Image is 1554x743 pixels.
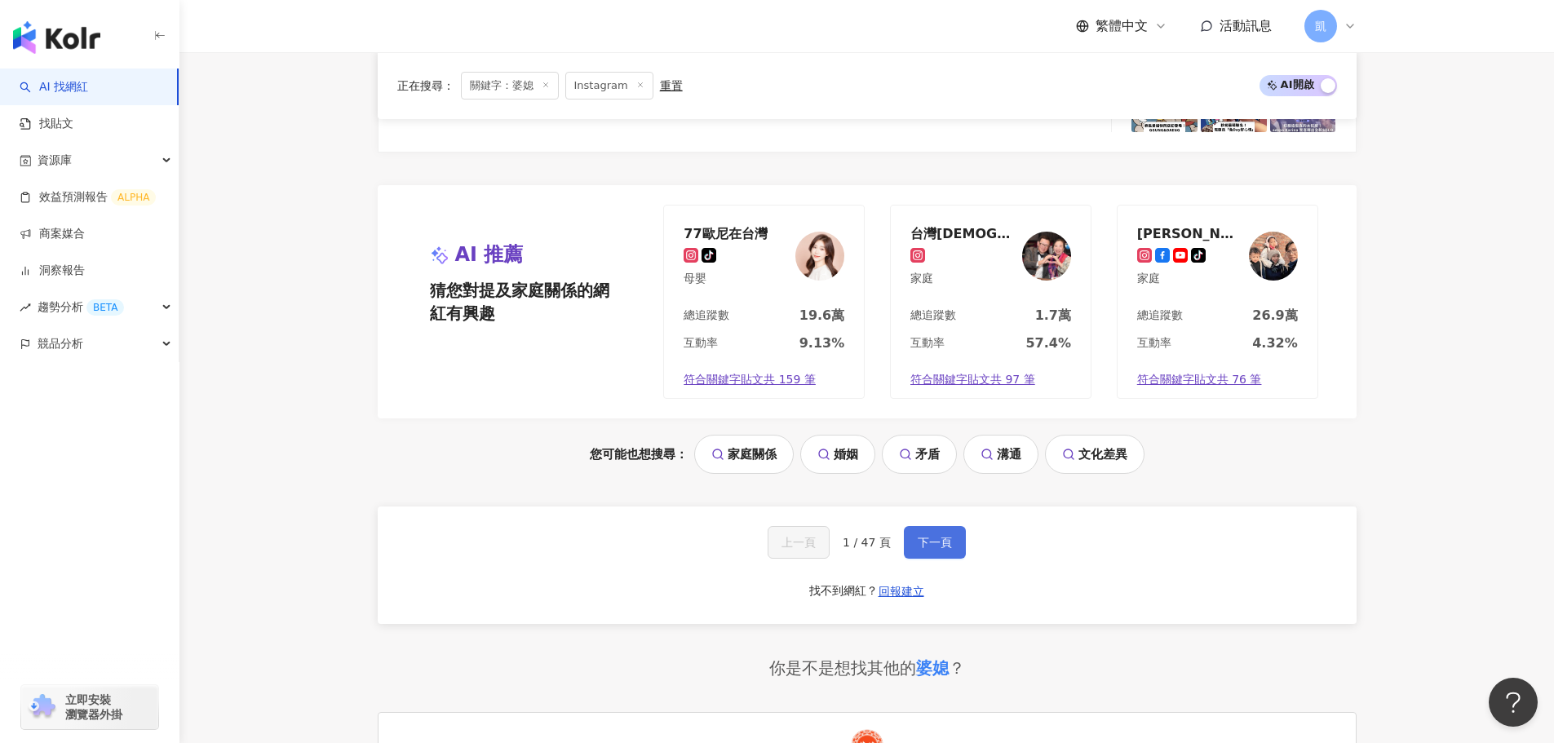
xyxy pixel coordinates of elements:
[1137,225,1243,241] div: 傑克夫妻兩個娃
[461,72,559,100] span: 關鍵字：婆媳
[430,279,619,325] span: 猜您對提及家庭關係的網紅有興趣
[1137,307,1183,324] div: 總追蹤數
[684,372,816,388] span: 符合關鍵字貼文共 159 筆
[694,435,794,474] a: 家庭關係
[1489,678,1538,727] iframe: Help Scout Beacon - Open
[21,685,158,729] a: chrome extension立即安裝 瀏覽器外掛
[890,205,1091,399] a: 台灣[DEMOGRAPHIC_DATA][PERSON_NAME]家庭KOL Avatar總追蹤數1.7萬互動率57.4%符合關鍵字貼文共 97 筆
[1022,232,1071,281] img: KOL Avatar
[882,435,957,474] a: 矛盾
[38,142,72,179] span: 資源庫
[768,526,830,559] button: 上一頁
[799,307,844,325] div: 19.6萬
[13,21,100,54] img: logo
[664,362,864,398] a: 符合關鍵字貼文共 159 筆
[910,225,1016,241] div: 台灣婆婆Sophia
[918,536,952,549] span: 下一頁
[565,72,653,100] span: Instagram
[455,241,524,269] span: AI 推薦
[20,189,156,206] a: 效益預測報告ALPHA
[1045,435,1144,474] a: 文化差異
[843,536,891,549] span: 1 / 47 頁
[1118,362,1317,398] a: 符合關鍵字貼文共 76 筆
[800,435,875,474] a: 婚姻
[20,226,85,242] a: 商案媒合
[684,335,718,352] div: 互動率
[20,116,73,132] a: 找貼文
[38,325,83,362] span: 競品分析
[684,225,767,241] div: 77歐尼在台灣
[910,271,1016,287] div: 家庭
[663,205,865,399] a: 77歐尼在台灣母嬰KOL Avatar總追蹤數19.6萬互動率9.13%符合關鍵字貼文共 159 筆
[1249,232,1298,281] img: KOL Avatar
[1137,335,1171,352] div: 互動率
[65,692,122,722] span: 立即安裝 瀏覽器外掛
[1025,334,1071,352] div: 57.4%
[660,79,683,92] div: 重置
[910,307,956,324] div: 總追蹤數
[26,694,58,720] img: chrome extension
[769,657,965,679] div: 你是不是想找其他的 ？
[878,578,925,604] button: 回報建立
[1220,18,1272,33] span: 活動訊息
[378,435,1357,474] div: 您可能也想搜尋：
[809,583,878,599] div: 找不到網紅？
[799,334,845,352] div: 9.13%
[397,79,454,92] span: 正在搜尋 ：
[1315,17,1326,35] span: 凱
[1137,271,1243,287] div: 家庭
[1137,372,1262,388] span: 符合關鍵字貼文共 76 筆
[916,657,949,679] div: 婆媳
[20,302,31,313] span: rise
[20,79,88,95] a: searchAI 找網紅
[1035,307,1071,325] div: 1.7萬
[891,362,1091,398] a: 符合關鍵字貼文共 97 筆
[904,526,966,559] button: 下一頁
[684,307,729,324] div: 總追蹤數
[86,299,124,316] div: BETA
[879,585,924,598] span: 回報建立
[963,435,1038,474] a: 溝通
[684,271,767,287] div: 母嬰
[795,232,844,281] img: KOL Avatar
[1117,205,1318,399] a: [PERSON_NAME]夫妻兩個娃家庭KOL Avatar總追蹤數26.9萬互動率4.32%符合關鍵字貼文共 76 筆
[1252,307,1297,325] div: 26.9萬
[910,372,1035,388] span: 符合關鍵字貼文共 97 筆
[910,335,945,352] div: 互動率
[1252,334,1298,352] div: 4.32%
[38,289,124,325] span: 趨勢分析
[20,263,85,279] a: 洞察報告
[1096,17,1148,35] span: 繁體中文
